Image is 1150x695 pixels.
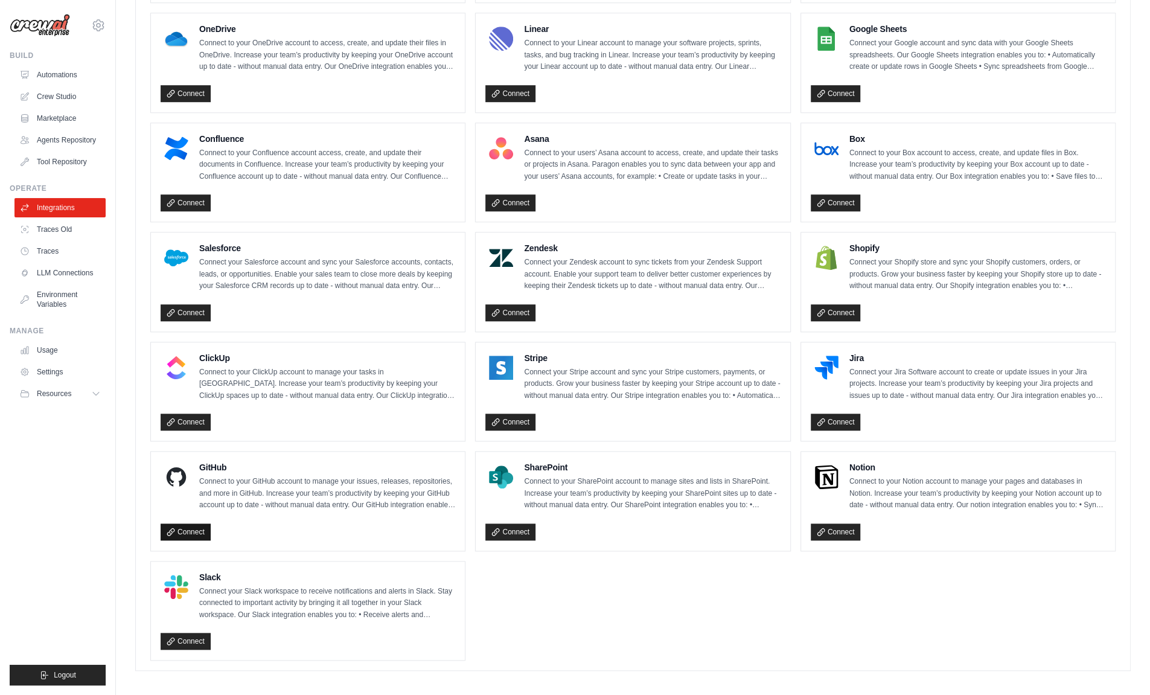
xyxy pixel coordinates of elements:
[161,633,211,650] a: Connect
[814,356,839,380] img: Jira Logo
[489,246,513,270] img: Zendesk Logo
[164,356,188,380] img: ClickUp Logo
[485,85,535,102] a: Connect
[849,352,1105,364] h4: Jira
[164,27,188,51] img: OneDrive Logo
[849,133,1105,145] h4: Box
[14,198,106,217] a: Integrations
[164,136,188,161] img: Confluence Logo
[811,304,861,321] a: Connect
[199,367,455,402] p: Connect to your ClickUp account to manage your tasks in [GEOGRAPHIC_DATA]. Increase your team’s p...
[199,476,455,511] p: Connect to your GitHub account to manage your issues, releases, repositories, and more in GitHub....
[14,341,106,360] a: Usage
[485,304,535,321] a: Connect
[14,263,106,283] a: LLM Connections
[10,184,106,193] div: Operate
[14,220,106,239] a: Traces Old
[814,246,839,270] img: Shopify Logo
[37,389,71,399] span: Resources
[14,130,106,150] a: Agents Repository
[10,665,106,685] button: Logout
[199,133,455,145] h4: Confluence
[199,571,455,583] h4: Slack
[524,257,780,292] p: Connect your Zendesk account to sync tickets from your Zendesk Support account. Enable your suppo...
[10,51,106,60] div: Build
[849,37,1105,73] p: Connect your Google account and sync data with your Google Sheets spreadsheets. Our Google Sheets...
[524,476,780,511] p: Connect to your SharePoint account to manage sites and lists in SharePoint. Increase your team’s ...
[485,414,535,431] a: Connect
[199,461,455,473] h4: GitHub
[10,14,70,37] img: Logo
[489,465,513,489] img: SharePoint Logo
[489,27,513,51] img: Linear Logo
[14,285,106,314] a: Environment Variables
[199,147,455,183] p: Connect to your Confluence account access, create, and update their documents in Confluence. Incr...
[524,147,780,183] p: Connect to your users’ Asana account to access, create, and update their tasks or projects in Asa...
[524,37,780,73] p: Connect to your Linear account to manage your software projects, sprints, tasks, and bug tracking...
[485,524,535,540] a: Connect
[161,524,211,540] a: Connect
[14,384,106,403] button: Resources
[849,23,1105,35] h4: Google Sheets
[161,414,211,431] a: Connect
[849,147,1105,183] p: Connect to your Box account to access, create, and update files in Box. Increase your team’s prod...
[849,367,1105,402] p: Connect your Jira Software account to create or update issues in your Jira projects. Increase you...
[14,242,106,261] a: Traces
[849,257,1105,292] p: Connect your Shopify store and sync your Shopify customers, orders, or products. Grow your busine...
[489,356,513,380] img: Stripe Logo
[199,37,455,73] p: Connect to your OneDrive account to access, create, and update their files in OneDrive. Increase ...
[489,136,513,161] img: Asana Logo
[849,242,1105,254] h4: Shopify
[199,586,455,621] p: Connect your Slack workspace to receive notifications and alerts in Slack. Stay connected to impo...
[524,352,780,364] h4: Stripe
[161,304,211,321] a: Connect
[164,575,188,599] img: Slack Logo
[14,65,106,85] a: Automations
[814,465,839,489] img: Notion Logo
[811,85,861,102] a: Connect
[164,465,188,489] img: GitHub Logo
[54,670,76,680] span: Logout
[849,476,1105,511] p: Connect to your Notion account to manage your pages and databases in Notion. Increase your team’s...
[814,136,839,161] img: Box Logo
[14,109,106,128] a: Marketplace
[524,242,780,254] h4: Zendesk
[161,85,211,102] a: Connect
[524,367,780,402] p: Connect your Stripe account and sync your Stripe customers, payments, or products. Grow your busi...
[10,326,106,336] div: Manage
[811,524,861,540] a: Connect
[14,152,106,171] a: Tool Repository
[524,461,780,473] h4: SharePoint
[161,194,211,211] a: Connect
[199,23,455,35] h4: OneDrive
[524,133,780,145] h4: Asana
[199,352,455,364] h4: ClickUp
[164,246,188,270] img: Salesforce Logo
[14,87,106,106] a: Crew Studio
[485,194,535,211] a: Connect
[811,194,861,211] a: Connect
[524,23,780,35] h4: Linear
[814,27,839,51] img: Google Sheets Logo
[199,257,455,292] p: Connect your Salesforce account and sync your Salesforce accounts, contacts, leads, or opportunit...
[14,362,106,382] a: Settings
[849,461,1105,473] h4: Notion
[811,414,861,431] a: Connect
[199,242,455,254] h4: Salesforce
